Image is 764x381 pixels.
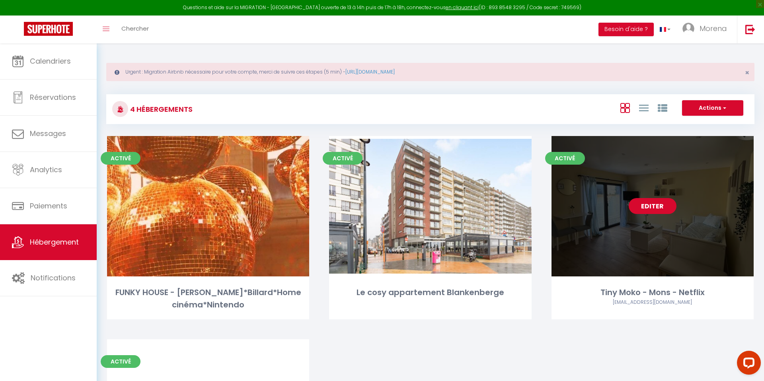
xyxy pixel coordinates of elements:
[745,68,749,78] span: ×
[31,273,76,283] span: Notifications
[545,152,585,165] span: Activé
[107,286,309,311] div: FUNKY HOUSE - [PERSON_NAME]*Billard*Home cinéma*Nintendo
[552,286,754,299] div: Tiny Moko - Mons - Netflix
[745,24,755,34] img: logout
[552,299,754,306] div: Airbnb
[24,22,73,36] img: Super Booking
[620,101,630,114] a: Vue en Box
[121,24,149,33] span: Chercher
[30,237,79,247] span: Hébergement
[30,128,66,138] span: Messages
[682,100,743,116] button: Actions
[731,348,764,381] iframe: LiveChat chat widget
[323,152,363,165] span: Activé
[345,68,395,75] a: [URL][DOMAIN_NAME]
[30,201,67,211] span: Paiements
[658,101,667,114] a: Vue par Groupe
[30,56,71,66] span: Calendriers
[30,92,76,102] span: Réservations
[598,23,654,36] button: Besoin d'aide ?
[406,198,454,214] a: Editer
[446,4,479,11] a: en cliquant ici
[101,355,140,368] span: Activé
[676,16,737,43] a: ... Morena
[700,23,727,33] span: Morena
[30,165,62,175] span: Analytics
[115,16,155,43] a: Chercher
[329,286,531,299] div: Le cosy appartement Blankenberge
[745,69,749,76] button: Close
[629,198,676,214] a: Editer
[128,100,193,118] h3: 4 Hébergements
[184,198,232,214] a: Editer
[106,63,754,81] div: Urgent : Migration Airbnb nécessaire pour votre compte, merci de suivre ces étapes (5 min) -
[639,101,649,114] a: Vue en Liste
[101,152,140,165] span: Activé
[682,23,694,35] img: ...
